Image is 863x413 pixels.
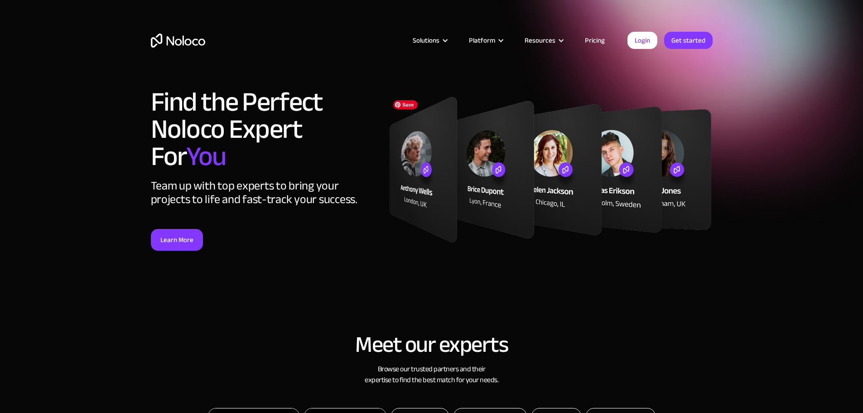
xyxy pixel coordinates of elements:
[469,34,495,46] div: Platform
[574,34,616,46] a: Pricing
[627,32,657,49] a: Login
[186,131,226,182] span: You
[151,364,713,385] h3: Browse our trusted partners and their expertise to find the best match for your needs.
[151,34,205,48] a: home
[151,332,713,357] h2: Meet our experts
[151,88,380,170] h1: Find the Perfect Noloco Expert For
[151,179,380,206] div: Team up with top experts to bring your projects to life and fast-track your success.
[664,32,713,49] a: Get started
[393,100,418,109] span: Save
[525,34,555,46] div: Resources
[151,229,203,251] a: Learn More
[513,34,574,46] div: Resources
[401,34,458,46] div: Solutions
[458,34,513,46] div: Platform
[413,34,439,46] div: Solutions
